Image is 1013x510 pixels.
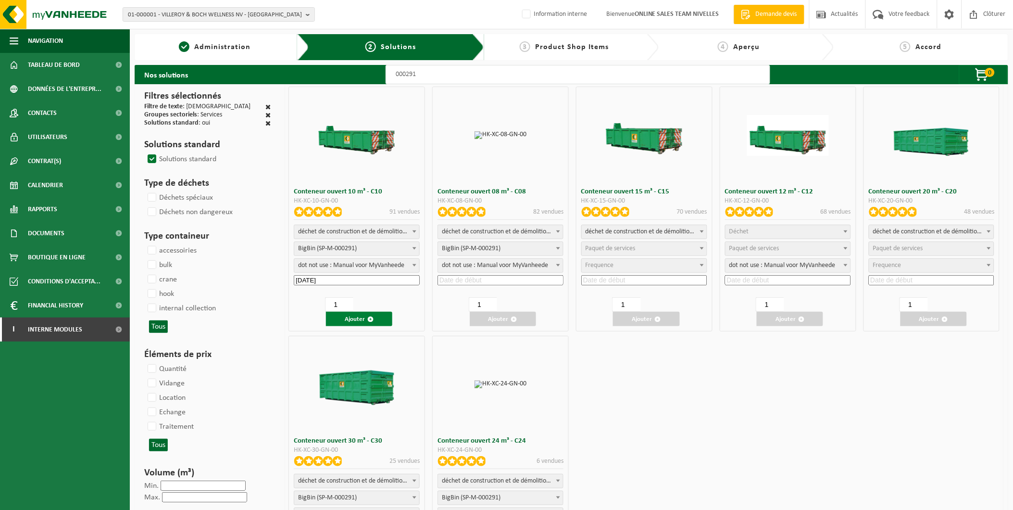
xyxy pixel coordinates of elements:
button: Tous [149,439,168,451]
p: 6 vendues [537,456,563,466]
span: Paquet de services [586,245,636,252]
span: BigBin (SP-M-000291) [438,242,563,256]
label: Echange [146,405,186,420]
div: HK-XC-15-GN-00 [581,198,707,204]
span: Rapports [28,197,57,221]
a: Demande devis [734,5,804,24]
span: Documents [28,221,64,245]
span: BigBin (SP-M-000291) [438,491,563,505]
img: HK-XC-24-GN-00 [475,381,526,388]
h3: Filtres sélectionnés [144,89,271,103]
input: Date de début [725,275,851,285]
h2: Nos solutions [135,65,198,84]
span: 01-000001 - VILLEROY & BOCH WELLNESS NV - [GEOGRAPHIC_DATA] [128,8,302,22]
div: HK-XC-12-GN-00 [725,198,851,204]
button: 0 [959,65,1007,84]
input: Date de début [438,275,563,285]
span: Solutions standard [144,119,199,127]
button: Ajouter [613,312,679,326]
h3: Conteneur ouvert 08 m³ - C08 [438,188,563,195]
h3: Solutions standard [144,138,271,152]
p: 48 vendues [964,207,994,217]
span: dot not use : Manual voor MyVanheede [294,258,420,273]
span: déchet de construction et de démolition mélangé (inerte et non inerte) [581,225,707,239]
span: Navigation [28,29,63,53]
a: 1Administration [139,41,290,53]
span: Contacts [28,101,57,125]
span: BigBin (SP-M-000291) [438,242,563,255]
h3: Éléments de prix [144,347,271,362]
span: Frequence [873,262,901,269]
button: Ajouter [900,312,967,326]
span: déchet de construction et de démolition mélangé (inerte et non inerte) [438,225,563,239]
span: Utilisateurs [28,125,67,149]
label: Max. [144,494,160,501]
span: Accord [915,43,941,51]
span: Données de l'entrepr... [28,77,101,101]
span: Product Shop Items [535,43,609,51]
div: HK-XC-30-GN-00 [294,447,420,454]
p: 68 vendues [821,207,851,217]
span: déchet de construction et de démolition mélangé (inerte et non inerte) [438,225,563,239]
span: déchet de construction et de démolition mélangé (inerte et non inerte) [294,474,419,488]
h3: Conteneur ouvert 30 m³ - C30 [294,437,420,445]
label: Déchets spéciaux [146,191,213,205]
label: internal collection [146,301,216,316]
h3: Volume (m³) [144,466,271,480]
input: 1 [612,297,640,312]
span: 1 [179,41,189,52]
span: dot not use : Manual voor MyVanheede [725,259,850,272]
span: BigBin (SP-M-000291) [294,491,419,505]
span: dot not use : Manual voor MyVanheede [438,258,563,273]
input: Date de début [869,275,995,285]
span: dot not use : Manual voor MyVanheede [438,259,563,272]
span: Calendrier [28,173,63,197]
h3: Conteneur ouvert 10 m³ - C10 [294,188,420,195]
label: Location [146,391,186,405]
span: Paquet de services [873,245,923,252]
span: dot not use : Manual voor MyVanheede [725,258,851,273]
label: hook [146,287,174,301]
label: Information interne [520,7,587,22]
input: Chercher [386,65,770,84]
span: BigBin (SP-M-000291) [294,242,419,255]
button: 01-000001 - VILLEROY & BOCH WELLNESS NV - [GEOGRAPHIC_DATA] [123,7,315,22]
img: HK-XC-15-GN-00 [603,115,685,156]
input: Date de début [294,275,420,285]
label: Traitement [146,420,194,434]
span: Boutique en ligne [28,245,86,269]
span: BigBin (SP-M-000291) [294,491,420,505]
label: accessoiries [146,243,197,258]
a: 2Solutions [316,41,464,53]
h3: Conteneur ouvert 24 m³ - C24 [438,437,563,445]
p: 82 vendues [533,207,563,217]
button: Tous [149,320,168,333]
label: Min. [144,482,159,490]
span: déchet de construction et de démolition mélangé (inerte et non inerte) [869,225,995,239]
img: HK-XC-20-GN-00 [890,115,972,156]
a: 3Product Shop Items [489,41,639,53]
img: HK-XC-10-GN-00 [316,115,398,156]
span: 4 [718,41,728,52]
span: déchet de construction et de démolition mélangé (inerte et non inerte) [438,474,563,488]
div: HK-XC-10-GN-00 [294,198,420,204]
button: Ajouter [470,312,536,326]
span: Tableau de bord [28,53,80,77]
span: Filtre de texte [144,103,183,110]
span: BigBin (SP-M-000291) [294,242,420,256]
span: 3 [520,41,530,52]
p: 91 vendues [389,207,420,217]
button: Ajouter [757,312,823,326]
h3: Conteneur ouvert 20 m³ - C20 [869,188,995,195]
p: 25 vendues [389,456,420,466]
label: Déchets non dangereux [146,205,233,219]
span: Paquet de services [729,245,779,252]
input: Date de début [581,275,707,285]
span: Aperçu [733,43,760,51]
img: HK-XC-12-GN-00 [747,115,829,156]
label: Quantité [146,362,187,376]
h3: Conteneur ouvert 15 m³ - C15 [581,188,707,195]
span: déchet de construction et de démolition mélangé (inerte et non inerte) [869,225,994,239]
input: 1 [469,297,497,312]
strong: ONLINE SALES TEAM NIVELLES [635,11,719,18]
